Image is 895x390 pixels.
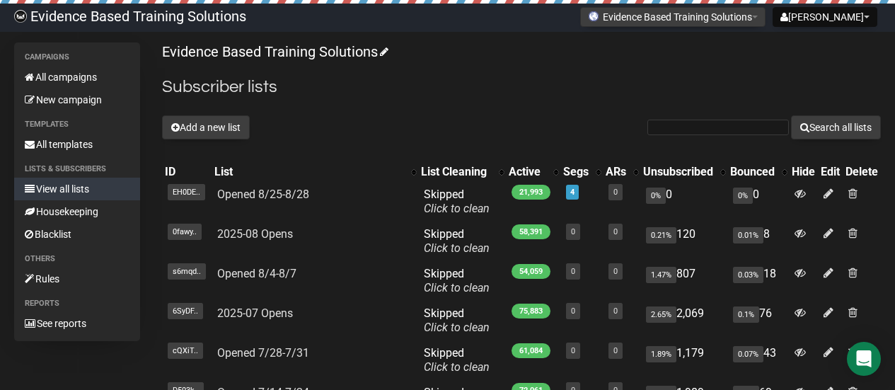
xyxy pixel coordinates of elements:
span: Skipped [424,267,490,294]
a: 0 [571,227,575,236]
th: Bounced: No sort applied, activate to apply an ascending sort [727,162,789,182]
th: Unsubscribed: No sort applied, activate to apply an ascending sort [640,162,727,182]
td: 120 [640,222,727,261]
button: Evidence Based Training Solutions [580,7,766,27]
li: Reports [14,295,140,312]
a: 0 [571,346,575,355]
a: Blacklist [14,223,140,246]
span: 0.1% [733,306,759,323]
th: ARs: No sort applied, activate to apply an ascending sort [603,162,640,182]
a: 0 [613,188,618,197]
span: Skipped [424,346,490,374]
th: Active: No sort applied, activate to apply an ascending sort [506,162,560,182]
th: Segs: No sort applied, activate to apply an ascending sort [560,162,603,182]
span: 0% [646,188,666,204]
th: Hide: No sort applied, sorting is disabled [789,162,818,182]
h2: Subscriber lists [162,74,881,100]
a: Opened 7/28-7/31 [217,346,309,360]
span: 0fawy.. [168,224,202,240]
a: 4 [570,188,574,197]
a: 0 [613,306,618,316]
a: See reports [14,312,140,335]
img: 6a635aadd5b086599a41eda90e0773ac [14,10,27,23]
a: Click to clean [424,241,490,255]
a: Evidence Based Training Solutions [162,43,386,60]
a: New campaign [14,88,140,111]
th: Delete: No sort applied, sorting is disabled [843,162,881,182]
a: 2025-08 Opens [217,227,293,241]
span: 0.01% [733,227,763,243]
td: 2,069 [640,301,727,340]
a: Click to clean [424,360,490,374]
div: ID [165,165,209,179]
div: Bounced [730,165,775,179]
span: 0.21% [646,227,676,243]
td: 0 [640,182,727,222]
span: Skipped [424,188,490,215]
div: Hide [792,165,815,179]
span: 6SyDF.. [168,303,203,319]
a: Click to clean [424,202,490,215]
div: List Cleaning [421,165,492,179]
a: Rules [14,268,140,290]
div: ARs [606,165,626,179]
td: 18 [727,261,789,301]
a: View all lists [14,178,140,200]
a: 2025-07 Opens [217,306,293,320]
button: Search all lists [791,115,881,139]
img: favicons [588,11,599,22]
a: Opened 8/4-8/7 [217,267,296,280]
td: 43 [727,340,789,380]
a: 0 [613,227,618,236]
span: 61,084 [512,343,550,358]
span: 21,993 [512,185,550,200]
li: Lists & subscribers [14,161,140,178]
span: 54,059 [512,264,550,279]
a: Click to clean [424,281,490,294]
span: 2.65% [646,306,676,323]
span: 1.47% [646,267,676,283]
span: Skipped [424,306,490,334]
a: 0 [613,346,618,355]
a: 0 [571,306,575,316]
div: Delete [845,165,878,179]
button: Add a new list [162,115,250,139]
span: s6mqd.. [168,263,206,280]
th: Edit: No sort applied, sorting is disabled [818,162,843,182]
button: [PERSON_NAME] [773,7,877,27]
span: 0% [733,188,753,204]
td: 76 [727,301,789,340]
td: 0 [727,182,789,222]
span: 0.03% [733,267,763,283]
li: Others [14,251,140,268]
td: 8 [727,222,789,261]
div: Active [509,165,546,179]
span: 0.07% [733,346,763,362]
a: 0 [571,267,575,276]
div: Segs [563,165,589,179]
a: All campaigns [14,66,140,88]
a: 0 [613,267,618,276]
li: Templates [14,116,140,133]
div: Unsubscribed [643,165,713,179]
a: Click to clean [424,321,490,334]
span: cQXiT.. [168,343,203,359]
th: List: No sort applied, activate to apply an ascending sort [212,162,418,182]
td: 807 [640,261,727,301]
div: List [214,165,404,179]
span: EH0DE.. [168,184,205,200]
td: 1,179 [640,340,727,380]
div: Open Intercom Messenger [847,342,881,376]
li: Campaigns [14,49,140,66]
th: ID: No sort applied, sorting is disabled [162,162,212,182]
span: 1.89% [646,346,676,362]
th: List Cleaning: No sort applied, activate to apply an ascending sort [418,162,506,182]
div: Edit [821,165,840,179]
a: All templates [14,133,140,156]
a: Housekeeping [14,200,140,223]
span: 58,391 [512,224,550,239]
span: Skipped [424,227,490,255]
a: Opened 8/25-8/28 [217,188,309,201]
span: 75,883 [512,304,550,319]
